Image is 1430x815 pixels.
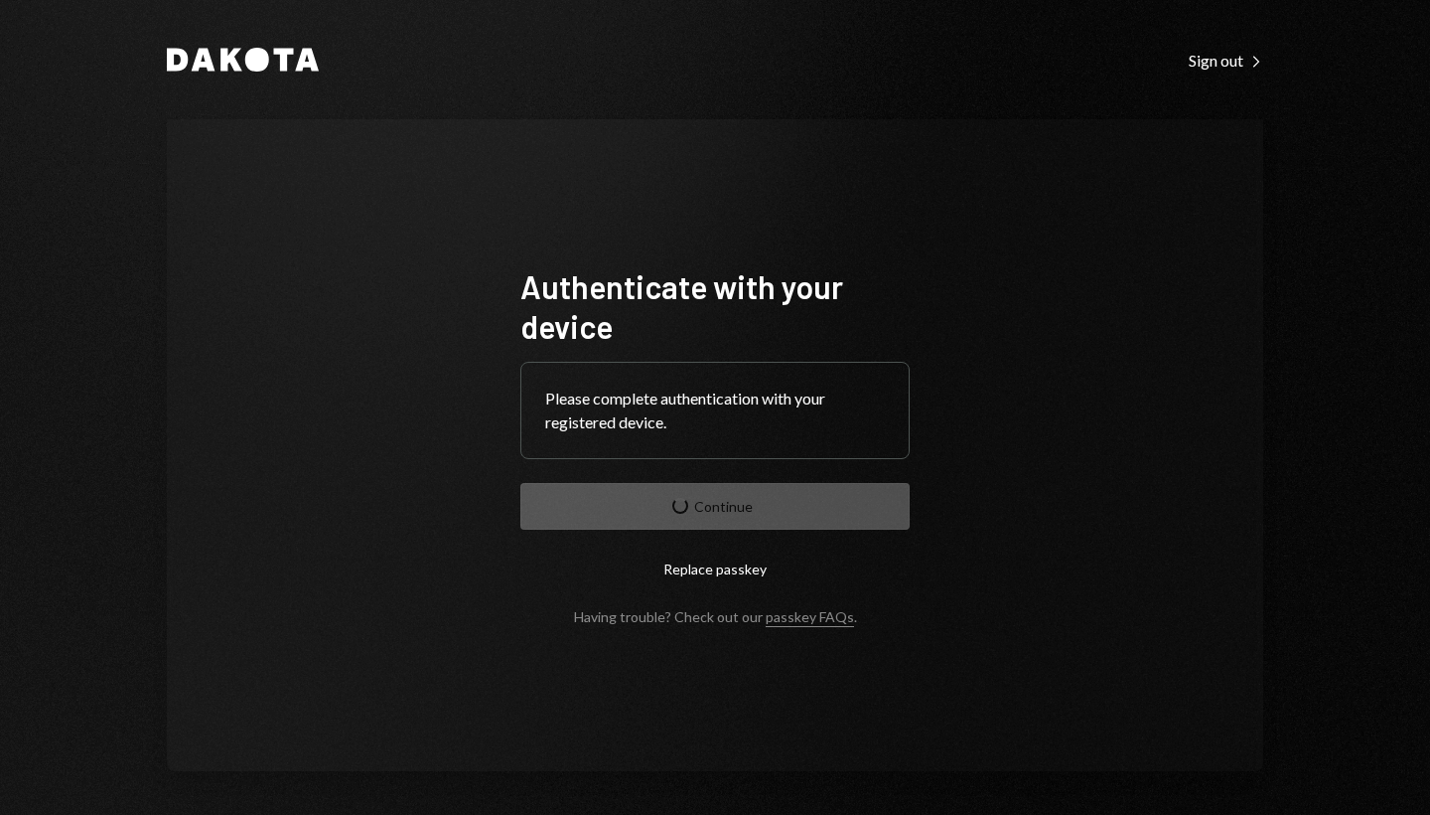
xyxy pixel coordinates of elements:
[766,608,854,627] a: passkey FAQs
[545,387,885,434] div: Please complete authentication with your registered device.
[1189,51,1263,71] div: Sign out
[1189,49,1263,71] a: Sign out
[574,608,857,625] div: Having trouble? Check out our .
[520,546,910,592] button: Replace passkey
[520,266,910,346] h1: Authenticate with your device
